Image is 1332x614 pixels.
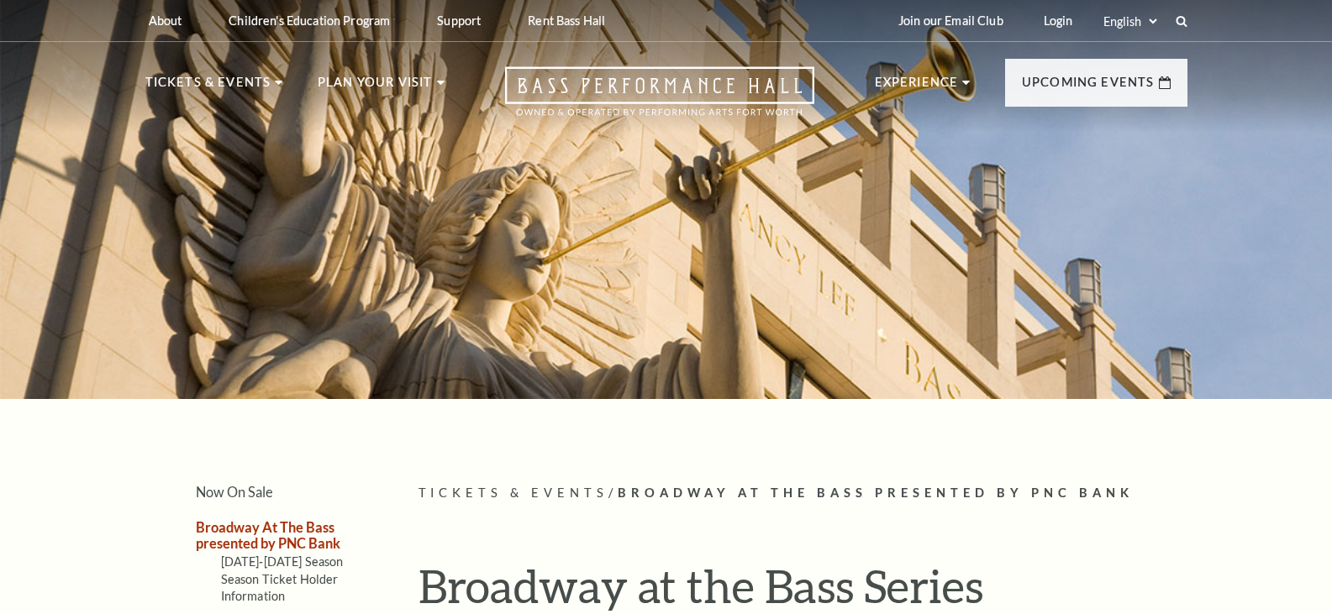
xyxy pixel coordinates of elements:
[1022,72,1155,102] p: Upcoming Events
[196,519,340,551] a: Broadway At The Bass presented by PNC Bank
[1100,13,1160,29] select: Select:
[196,484,273,500] a: Now On Sale
[875,72,959,102] p: Experience
[437,13,481,28] p: Support
[618,485,1134,500] span: Broadway At The Bass presented by PNC Bank
[419,485,609,500] span: Tickets & Events
[419,483,1187,504] p: /
[221,554,344,569] a: [DATE]-[DATE] Season
[145,72,271,102] p: Tickets & Events
[528,13,605,28] p: Rent Bass Hall
[229,13,390,28] p: Children's Education Program
[318,72,433,102] p: Plan Your Visit
[149,13,182,28] p: About
[221,572,339,603] a: Season Ticket Holder Information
